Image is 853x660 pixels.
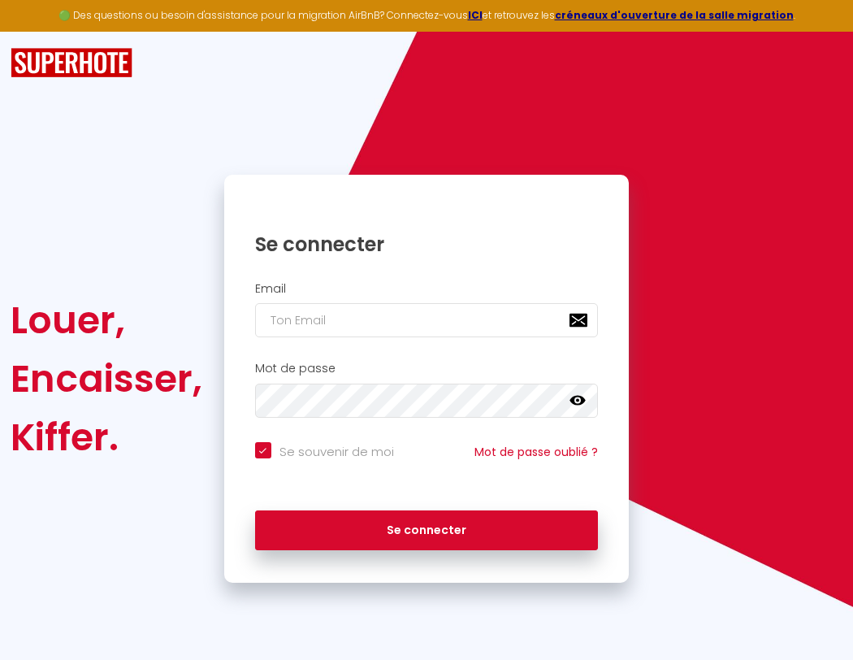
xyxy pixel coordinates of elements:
[255,362,599,376] h2: Mot de passe
[255,303,599,337] input: Ton Email
[255,282,599,296] h2: Email
[468,8,483,22] a: ICI
[11,48,132,78] img: SuperHote logo
[255,510,599,551] button: Se connecter
[474,444,598,460] a: Mot de passe oublié ?
[555,8,794,22] a: créneaux d'ouverture de la salle migration
[11,291,202,350] div: Louer,
[11,408,202,467] div: Kiffer.
[255,232,599,257] h1: Se connecter
[11,350,202,408] div: Encaisser,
